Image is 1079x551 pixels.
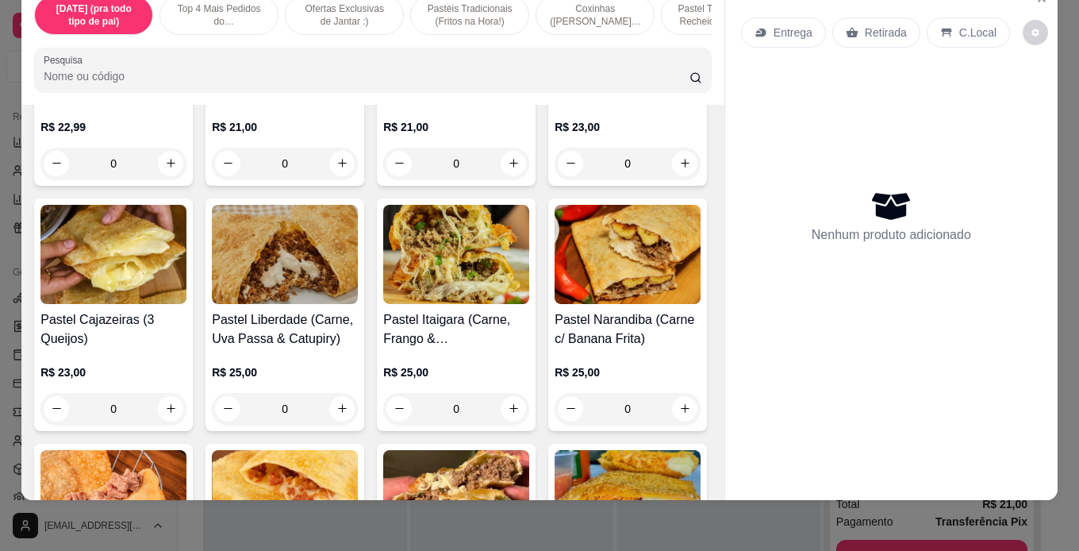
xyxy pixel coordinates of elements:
[212,450,358,549] img: product-image
[212,364,358,380] p: R$ 25,00
[865,25,907,40] p: Retirada
[40,450,186,549] img: product-image
[212,310,358,349] h4: Pastel Liberdade (Carne, Uva Passa & Catupiry)
[674,2,766,28] p: Pastel Tradicional c/ Recheio em Dobro!
[959,25,996,40] p: C.Local
[549,2,641,28] p: Coxinhas ([PERSON_NAME] & Crocantes)
[212,119,358,135] p: R$ 21,00
[44,68,689,84] input: Pesquisa
[555,119,701,135] p: R$ 23,00
[44,53,88,67] label: Pesquisa
[40,119,186,135] p: R$ 22,99
[40,205,186,304] img: product-image
[383,310,529,349] h4: Pastel Itaigara (Carne, Frango & [PERSON_NAME])
[555,364,701,380] p: R$ 25,00
[298,2,390,28] p: Ofertas Exclusivas de Jantar :)
[774,25,812,40] p: Entrega
[555,310,701,349] h4: Pastel Narandiba (Carne c/ Banana Frita)
[40,364,186,380] p: R$ 23,00
[812,225,971,245] p: Nenhum produto adicionado
[383,364,529,380] p: R$ 25,00
[40,310,186,349] h4: Pastel Cajazeiras (3 Queijos)
[424,2,516,28] p: Pastéis Tradicionais (Fritos na Hora!)
[383,205,529,304] img: product-image
[555,205,701,304] img: product-image
[212,205,358,304] img: product-image
[173,2,265,28] p: Top 4 Mais Pedidos do [GEOGRAPHIC_DATA]!
[1023,20,1048,45] button: decrease-product-quantity
[555,450,701,549] img: product-image
[383,119,529,135] p: R$ 21,00
[48,2,140,28] p: [DATE] (pra todo tipo de pai)
[383,450,529,549] img: product-image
